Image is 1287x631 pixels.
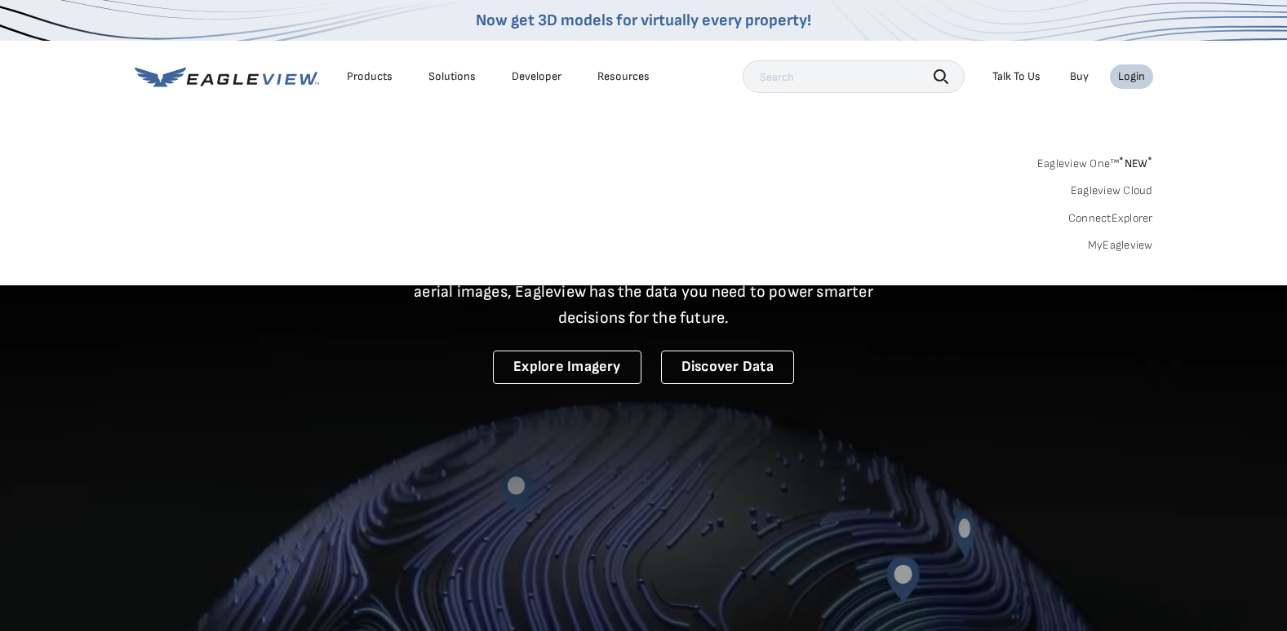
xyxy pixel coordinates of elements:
a: Discover Data [661,351,794,384]
a: Now get 3D models for virtually every property! [476,11,811,30]
p: A new era starts here. Built on more than 3.5 billion high-resolution aerial images, Eagleview ha... [394,253,894,331]
div: Products [347,69,393,84]
div: Login [1118,69,1145,84]
a: MyEagleview [1088,238,1153,253]
a: Eagleview One™*NEW* [1037,152,1153,170]
a: ConnectExplorer [1068,211,1153,226]
div: Talk To Us [992,69,1041,84]
input: Search [743,60,965,93]
a: Eagleview Cloud [1071,183,1153,198]
a: Developer [512,69,561,84]
div: Resources [597,69,650,84]
a: Explore Imagery [493,351,641,384]
a: Buy [1070,69,1089,84]
div: Solutions [428,69,476,84]
span: NEW [1119,157,1152,170]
